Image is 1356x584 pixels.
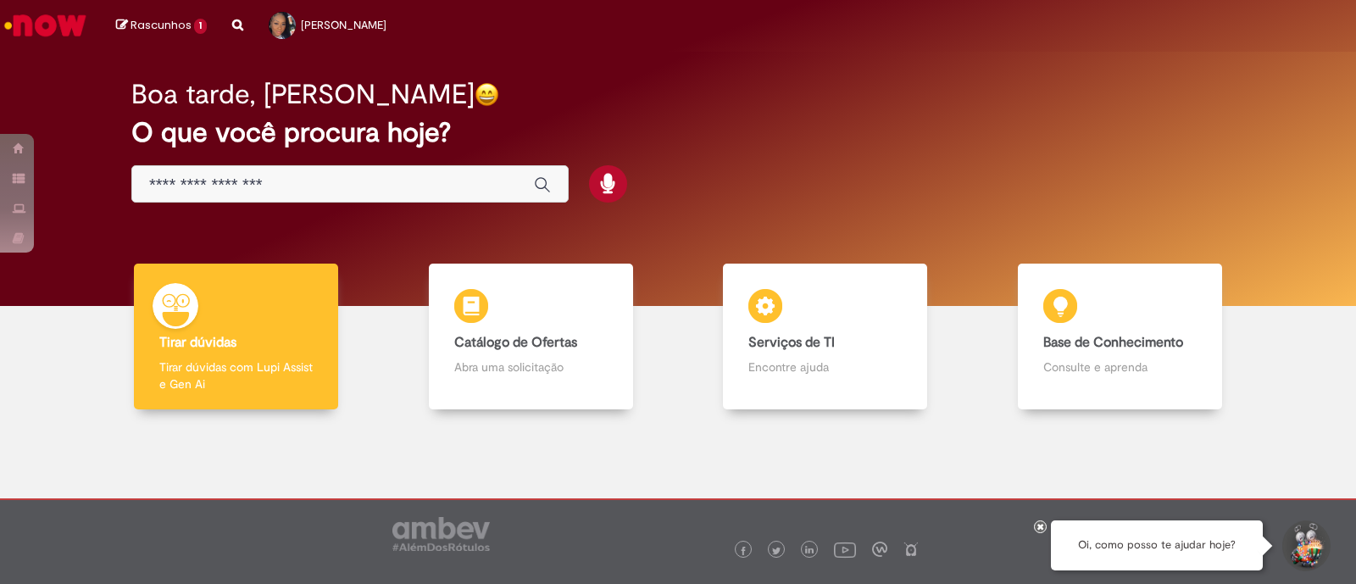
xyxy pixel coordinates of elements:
[1280,520,1331,571] button: Iniciar Conversa de Suporte
[748,359,902,375] p: Encontre ajuda
[2,8,89,42] img: ServiceNow
[454,359,608,375] p: Abra uma solicitação
[131,118,1225,147] h2: O que você procura hoje?
[301,18,386,32] span: [PERSON_NAME]
[159,334,236,351] b: Tirar dúvidas
[805,546,814,556] img: logo_footer_linkedin.png
[131,80,475,109] h2: Boa tarde, [PERSON_NAME]
[159,359,313,392] p: Tirar dúvidas com Lupi Assist e Gen Ai
[454,334,577,351] b: Catálogo de Ofertas
[392,517,490,551] img: logo_footer_ambev_rotulo_gray.png
[739,547,747,555] img: logo_footer_facebook.png
[475,82,499,107] img: happy-face.png
[678,264,973,410] a: Serviços de TI Encontre ajuda
[772,547,781,555] img: logo_footer_twitter.png
[194,19,207,34] span: 1
[131,17,192,33] span: Rascunhos
[973,264,1268,410] a: Base de Conhecimento Consulte e aprenda
[116,18,207,34] a: Rascunhos
[1051,520,1263,570] div: Oi, como posso te ajudar hoje?
[89,264,384,410] a: Tirar dúvidas Tirar dúvidas com Lupi Assist e Gen Ai
[384,264,679,410] a: Catálogo de Ofertas Abra uma solicitação
[1043,334,1183,351] b: Base de Conhecimento
[872,542,887,557] img: logo_footer_workplace.png
[748,334,835,351] b: Serviços de TI
[834,538,856,560] img: logo_footer_youtube.png
[1043,359,1197,375] p: Consulte e aprenda
[903,542,919,557] img: logo_footer_naosei.png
